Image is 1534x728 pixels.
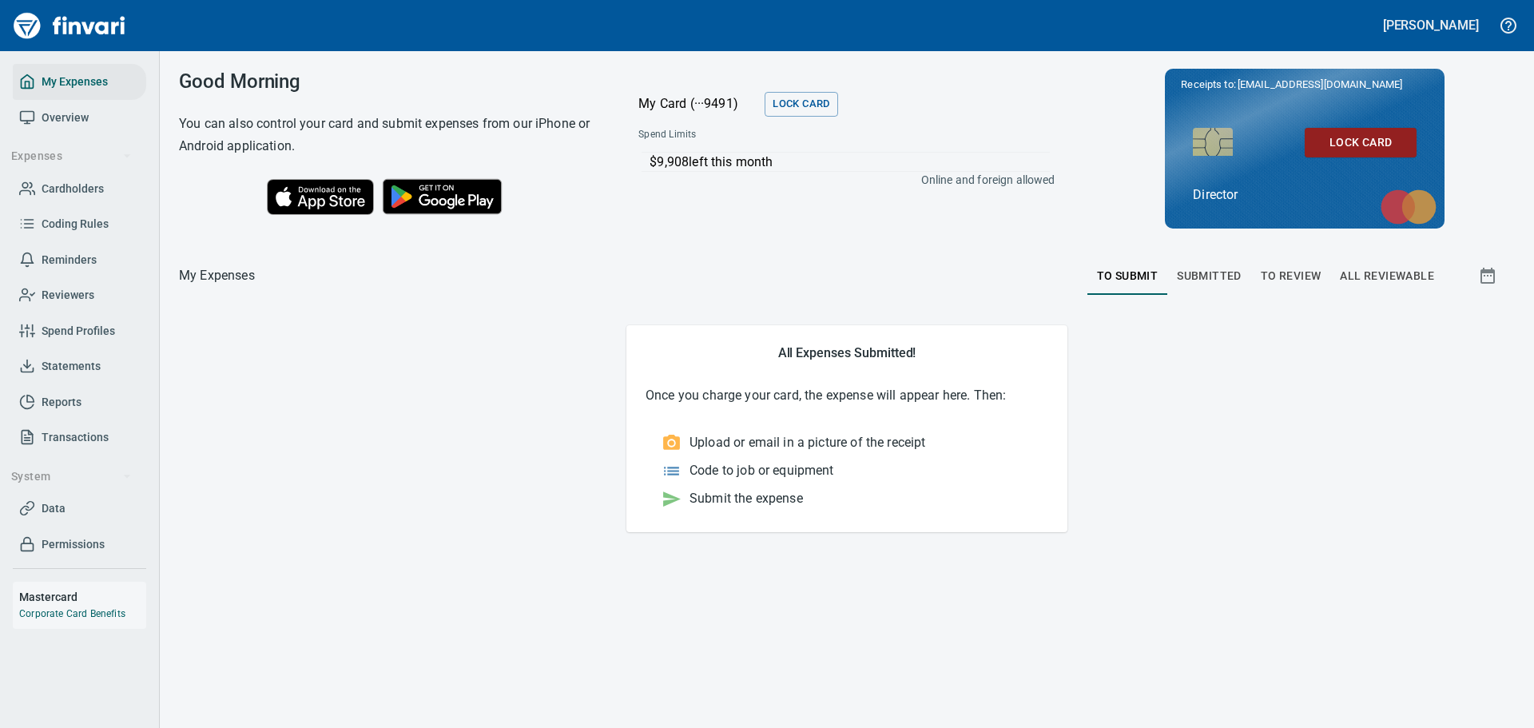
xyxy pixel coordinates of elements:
span: System [11,467,132,487]
p: $9,908 left this month [650,153,1049,172]
span: Permissions [42,535,105,555]
button: Show transactions within a particular date range [1464,257,1515,295]
p: Online and foreign allowed [626,172,1055,188]
p: My Card (···9491) [638,94,758,113]
img: Get it on Google Play [374,170,511,223]
span: Spend Limits [638,127,874,143]
a: Data [13,491,146,527]
span: Transactions [42,428,109,448]
a: My Expenses [13,64,146,100]
a: Cardholders [13,171,146,207]
span: Coding Rules [42,214,109,234]
span: Reviewers [42,285,94,305]
h3: Good Morning [179,70,598,93]
p: Director [1193,185,1417,205]
button: Lock Card [765,92,837,117]
span: Reports [42,392,81,412]
a: Corporate Card Benefits [19,608,125,619]
p: Code to job or equipment [690,461,834,480]
a: Spend Profiles [13,313,146,349]
span: All Reviewable [1340,266,1434,286]
span: Statements [42,356,101,376]
button: Expenses [5,141,138,171]
img: Finvari [10,6,129,45]
span: Data [42,499,66,519]
a: Reminders [13,242,146,278]
button: System [5,462,138,491]
span: Submitted [1177,266,1242,286]
nav: breadcrumb [179,266,255,285]
a: Overview [13,100,146,136]
span: To Submit [1097,266,1158,286]
p: Receipts to: [1181,77,1429,93]
a: Reports [13,384,146,420]
p: My Expenses [179,266,255,285]
h6: You can also control your card and submit expenses from our iPhone or Android application. [179,113,598,157]
button: Lock Card [1305,128,1417,157]
h6: Mastercard [19,588,146,606]
a: Coding Rules [13,206,146,242]
img: Download on the App Store [267,179,374,215]
span: Lock Card [773,95,829,113]
p: Submit the expense [690,489,803,508]
a: Permissions [13,527,146,563]
span: Lock Card [1317,133,1404,153]
h5: All Expenses Submitted! [646,344,1048,361]
h5: [PERSON_NAME] [1383,17,1479,34]
span: Spend Profiles [42,321,115,341]
span: [EMAIL_ADDRESS][DOMAIN_NAME] [1236,77,1404,92]
p: Upload or email in a picture of the receipt [690,433,925,452]
span: Overview [42,108,89,128]
span: Reminders [42,250,97,270]
span: Cardholders [42,179,104,199]
span: Expenses [11,146,132,166]
p: Once you charge your card, the expense will appear here. Then: [646,386,1048,405]
button: [PERSON_NAME] [1379,13,1483,38]
span: To Review [1261,266,1321,286]
img: mastercard.svg [1373,181,1445,233]
a: Statements [13,348,146,384]
span: My Expenses [42,72,108,92]
a: Reviewers [13,277,146,313]
a: Transactions [13,420,146,455]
